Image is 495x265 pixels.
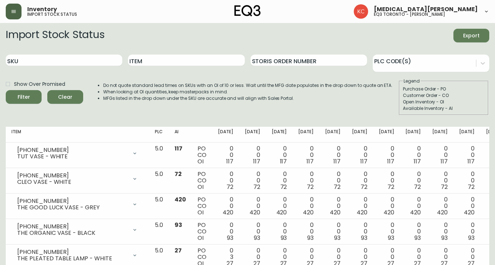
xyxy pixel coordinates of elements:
th: [DATE] [400,127,427,143]
div: 0 0 [459,145,475,165]
div: [PHONE_NUMBER] [17,147,128,153]
span: 420 [175,195,186,204]
div: 0 0 [245,171,260,190]
span: 93 [334,234,341,242]
span: 93 [175,221,182,229]
div: [PHONE_NUMBER]THE GOOD LUCK VASE - GREY [11,196,143,212]
div: 0 0 [459,196,475,216]
div: [PHONE_NUMBER]THE ORGANIC VASE - BLACK [11,222,143,238]
div: THE GOOD LUCK VASE - GREY [17,204,128,211]
div: 0 0 [405,171,421,190]
div: 0 0 [298,145,314,165]
th: [DATE] [373,127,400,143]
span: 93 [388,234,394,242]
div: TUT VASE - WHITE [17,153,128,160]
td: 5.0 [149,219,169,245]
div: 0 0 [432,222,448,241]
span: 420 [223,208,233,217]
span: 117 [253,157,260,166]
div: 0 0 [352,145,367,165]
div: 0 0 [272,171,287,190]
span: 117 [175,144,182,153]
td: 5.0 [149,168,169,194]
span: 72 [441,183,448,191]
span: 72 [175,170,182,178]
span: 420 [437,208,448,217]
span: OI [197,208,204,217]
th: [DATE] [427,127,453,143]
span: 72 [307,183,314,191]
h5: import stock status [27,12,77,17]
span: 93 [441,234,448,242]
div: [PHONE_NUMBER]THE PLEATED TABLE LAMP - WHITE [11,247,143,263]
span: 93 [414,234,421,242]
div: PO CO [197,196,206,216]
span: 420 [464,208,475,217]
span: 420 [384,208,394,217]
span: 93 [361,234,367,242]
button: Filter [6,90,42,104]
span: Inventory [27,6,57,12]
div: 0 0 [352,222,367,241]
span: OI [197,157,204,166]
div: 0 0 [245,222,260,241]
div: 0 0 [325,171,341,190]
li: Do not quote standard lead times on SKUs with an OI of 10 or less. Wait until the MFG date popula... [103,82,393,89]
span: 117 [441,157,448,166]
div: 0 0 [432,145,448,165]
div: 0 0 [379,196,394,216]
span: Export [459,31,484,40]
div: PO CO [197,171,206,190]
div: 0 0 [379,171,394,190]
div: CLEO VASE - WHITE [17,179,128,185]
div: 0 0 [325,145,341,165]
td: 5.0 [149,143,169,168]
span: 93 [227,234,233,242]
div: 0 0 [245,145,260,165]
span: 72 [361,183,367,191]
div: 0 0 [218,196,233,216]
div: Customer Order - CO [403,92,485,99]
div: 0 0 [352,196,367,216]
span: 72 [253,183,260,191]
span: 420 [249,208,260,217]
div: THE PLEATED TABLE LAMP - WHITE [17,255,128,262]
li: MFGs listed in the drop down under the SKU are accurate and will align with Sales Portal. [103,95,393,102]
h5: eq3 toronto - [PERSON_NAME] [374,12,445,17]
th: [DATE] [266,127,293,143]
td: 5.0 [149,194,169,219]
span: 27 [175,246,182,255]
span: 72 [334,183,341,191]
div: 0 0 [379,222,394,241]
th: [DATE] [292,127,319,143]
span: 117 [226,157,233,166]
div: 0 0 [405,145,421,165]
div: 0 0 [272,196,287,216]
div: PO CO [197,222,206,241]
div: [PHONE_NUMBER] [17,223,128,230]
span: 93 [468,234,475,242]
div: 0 0 [459,222,475,241]
span: 420 [303,208,314,217]
div: Filter [18,93,30,102]
div: 0 0 [352,171,367,190]
span: OI [197,183,204,191]
span: OI [197,234,204,242]
th: [DATE] [346,127,373,143]
span: 72 [387,183,394,191]
div: [PHONE_NUMBER] [17,249,128,255]
span: 117 [387,157,394,166]
div: 0 0 [405,196,421,216]
img: logo [234,5,261,17]
span: 117 [414,157,421,166]
h2: Import Stock Status [6,29,104,42]
th: [DATE] [453,127,480,143]
div: 0 0 [272,145,287,165]
div: 0 0 [298,196,314,216]
div: [PHONE_NUMBER]CLEO VASE - WHITE [11,171,143,187]
span: 117 [306,157,314,166]
button: Export [453,29,489,42]
th: PLC [149,127,169,143]
div: 0 0 [272,222,287,241]
div: 0 0 [298,171,314,190]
